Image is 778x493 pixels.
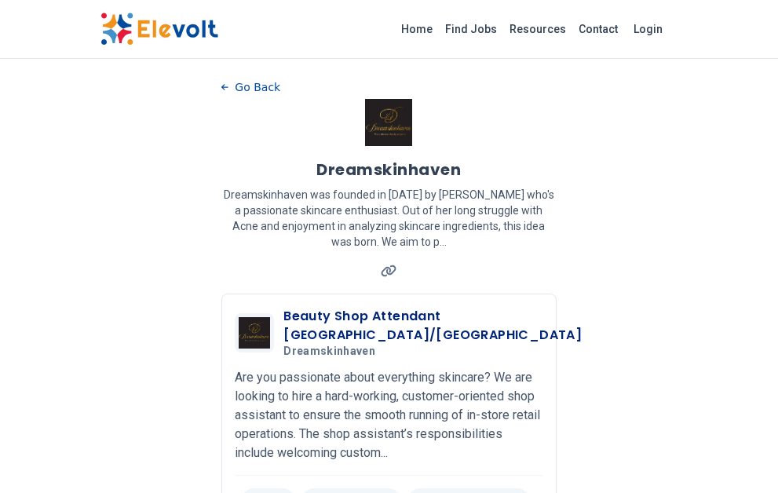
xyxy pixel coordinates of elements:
[503,16,572,42] a: Resources
[316,159,461,181] h1: Dreamskinhaven
[395,16,439,42] a: Home
[365,99,412,146] img: Dreamskinhaven
[239,317,270,349] img: dreamskinhaven
[439,16,503,42] a: Find Jobs
[100,13,218,46] img: Elevolt
[221,187,557,250] p: Dreamskinhaven was founded in [DATE] by [PERSON_NAME] who's a passionate skincare enthusiast. Out...
[235,368,543,462] p: Are you passionate about everything skincare? We are looking to hire a hard-working, customer-ori...
[221,75,280,99] button: Go Back
[283,345,375,359] span: Dreamskinhaven
[624,13,672,45] a: Login
[572,16,624,42] a: Contact
[283,307,582,345] h3: Beauty Shop Attendant [GEOGRAPHIC_DATA]/[GEOGRAPHIC_DATA]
